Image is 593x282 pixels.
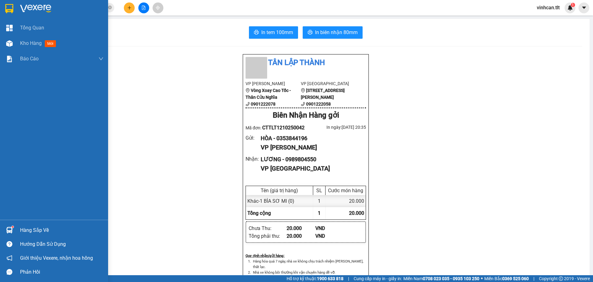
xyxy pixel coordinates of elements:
div: Nhận : [246,155,261,163]
div: Tên (giá trị hàng) [247,188,311,193]
div: LƯƠNG - 0989804550 [261,155,361,164]
div: Phản hồi [20,267,103,277]
span: printer [254,30,259,36]
span: Giới thiệu Vexere, nhận hoa hồng [20,254,93,262]
div: SL [315,188,324,193]
img: dashboard-icon [6,25,13,31]
span: 20.000 [349,210,364,216]
div: Hàng sắp về [20,226,103,235]
strong: 0369 525 060 [502,276,529,281]
button: aim [153,2,163,13]
span: In biên nhận 80mm [315,28,358,36]
span: | [348,275,349,282]
strong: 1900 633 818 [317,276,343,281]
span: Miền Nam [403,275,479,282]
span: aim [156,6,160,10]
span: Hỗ trợ kỹ thuật: [287,275,343,282]
span: plus [127,6,132,10]
span: Tổng cộng [247,210,271,216]
span: CTTLT1210250042 [262,125,305,131]
li: Hàng hóa quá 7 ngày, nhà xe không chịu trách nhiệm [PERSON_NAME], thất lạc. [252,258,366,270]
span: close-circle [108,5,112,11]
div: 20.000 [287,232,315,240]
img: warehouse-icon [6,40,13,47]
div: Quy định nhận/gửi hàng : [246,253,366,258]
div: Tổng phải thu : [249,232,287,240]
span: 1 [318,210,321,216]
button: caret-down [578,2,589,13]
sup: 1 [571,3,575,7]
div: 1 [313,195,326,207]
div: Gửi : [246,134,261,142]
div: VP [PERSON_NAME] [261,143,361,152]
span: message [6,269,12,275]
div: Biên Nhận Hàng gởi [246,110,366,121]
span: 1 [572,3,574,7]
span: Miền Bắc [484,275,529,282]
img: warehouse-icon [6,227,13,233]
div: Hướng dẫn sử dụng [20,240,103,249]
div: 20.000 [326,195,366,207]
li: Tân Lập Thành [246,57,366,69]
span: Kho hàng [20,40,42,46]
span: vinhcan.tlt [532,4,565,11]
div: VND [315,224,344,232]
span: mới [45,40,56,47]
img: icon-new-feature [567,5,573,11]
button: plus [124,2,135,13]
span: Tổng Quan [20,24,44,32]
span: question-circle [6,241,12,247]
img: solution-icon [6,56,13,62]
span: printer [308,30,313,36]
span: down [99,56,103,61]
strong: 0708 023 035 - 0935 103 250 [423,276,479,281]
span: phone [246,102,250,106]
div: Cước món hàng [327,188,364,193]
span: Khác - 1 BÌA SƠ MI (0) [247,198,294,204]
li: Nhà xe không bồi thường khi vận chuyển hàng dễ vỡ. [252,270,366,275]
div: 20.000 [287,224,315,232]
span: Báo cáo [20,55,39,63]
button: printerIn biên nhận 80mm [303,26,363,39]
button: file-add [138,2,149,13]
b: [STREET_ADDRESS][PERSON_NAME] [301,88,345,100]
span: file-add [141,6,146,10]
div: In ngày: [DATE] 20:35 [306,124,366,131]
div: Mã đơn: [246,124,306,132]
li: VP [PERSON_NAME] [246,80,301,87]
sup: 1 [12,226,14,228]
div: Chưa Thu : [249,224,287,232]
img: logo-vxr [5,4,13,13]
b: Vòng Xoay Cao Tốc - Thân Cửu Nghĩa [246,88,291,100]
span: environment [301,88,305,93]
span: ⚪️ [481,277,483,280]
span: | [533,275,534,282]
div: HÒA - 0353844196 [261,134,361,143]
div: VP [GEOGRAPHIC_DATA] [261,164,361,173]
span: In tem 100mm [261,28,293,36]
li: VP [GEOGRAPHIC_DATA] [301,80,356,87]
span: caret-down [581,5,587,11]
b: 0901222078 [251,102,275,106]
span: phone [301,102,305,106]
span: notification [6,255,12,261]
span: close-circle [108,6,112,9]
button: printerIn tem 100mm [249,26,298,39]
b: 0901222058 [306,102,331,106]
span: Cung cấp máy in - giấy in: [354,275,402,282]
span: copyright [559,276,563,281]
span: environment [246,88,250,93]
div: VND [315,232,344,240]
